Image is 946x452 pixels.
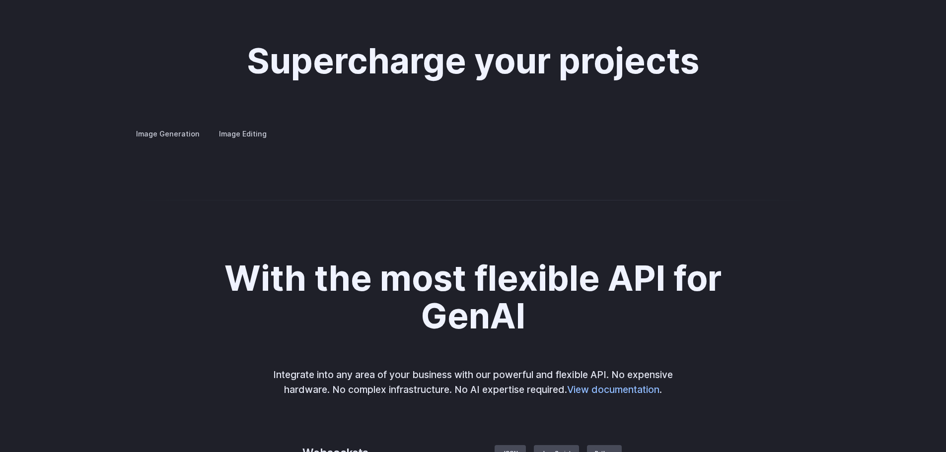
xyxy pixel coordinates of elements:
label: Image Generation [128,125,208,142]
p: Integrate into any area of your business with our powerful and flexible API. No expensive hardwar... [267,367,680,397]
h2: With the most flexible API for GenAI [197,259,750,335]
a: View documentation [567,384,659,395]
label: Image Editing [211,125,275,142]
h2: Supercharge your projects [247,42,699,80]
